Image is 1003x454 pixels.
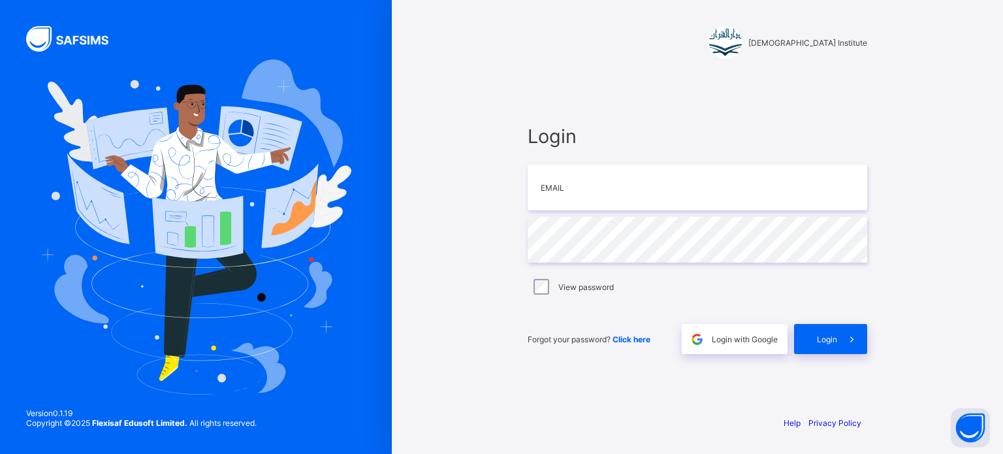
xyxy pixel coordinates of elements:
[558,282,614,292] label: View password
[613,334,650,344] a: Click here
[92,418,187,428] strong: Flexisaf Edusoft Limited.
[690,332,705,347] img: google.396cfc9801f0270233282035f929180a.svg
[26,408,257,418] span: Version 0.1.19
[528,334,650,344] span: Forgot your password?
[748,38,867,48] span: [DEMOGRAPHIC_DATA] Institute
[817,334,837,344] span: Login
[784,418,801,428] a: Help
[40,59,351,394] img: Hero Image
[712,334,778,344] span: Login with Google
[26,418,257,428] span: Copyright © 2025 All rights reserved.
[951,408,990,447] button: Open asap
[26,26,124,52] img: SAFSIMS Logo
[528,125,867,148] span: Login
[808,418,861,428] a: Privacy Policy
